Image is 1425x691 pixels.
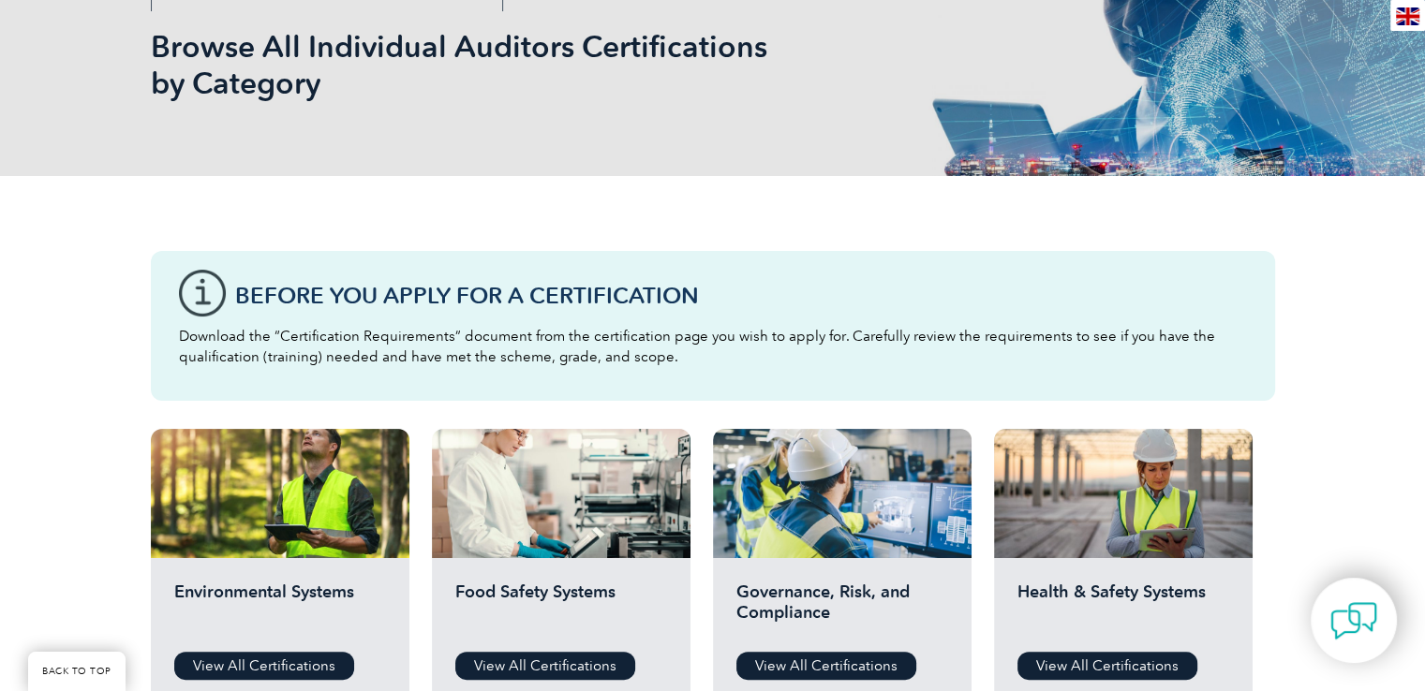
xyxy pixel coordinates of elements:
a: View All Certifications [455,652,635,680]
h2: Environmental Systems [174,581,386,638]
h2: Governance, Risk, and Compliance [736,581,948,638]
a: BACK TO TOP [28,652,126,691]
h2: Health & Safety Systems [1017,581,1229,638]
a: View All Certifications [174,652,354,680]
img: contact-chat.png [1330,597,1377,644]
h2: Food Safety Systems [455,581,667,638]
a: View All Certifications [736,652,916,680]
img: en [1396,7,1419,25]
p: Download the “Certification Requirements” document from the certification page you wish to apply ... [179,326,1247,367]
h1: Browse All Individual Auditors Certifications by Category [151,28,870,101]
h3: Before You Apply For a Certification [235,284,1247,307]
a: View All Certifications [1017,652,1197,680]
